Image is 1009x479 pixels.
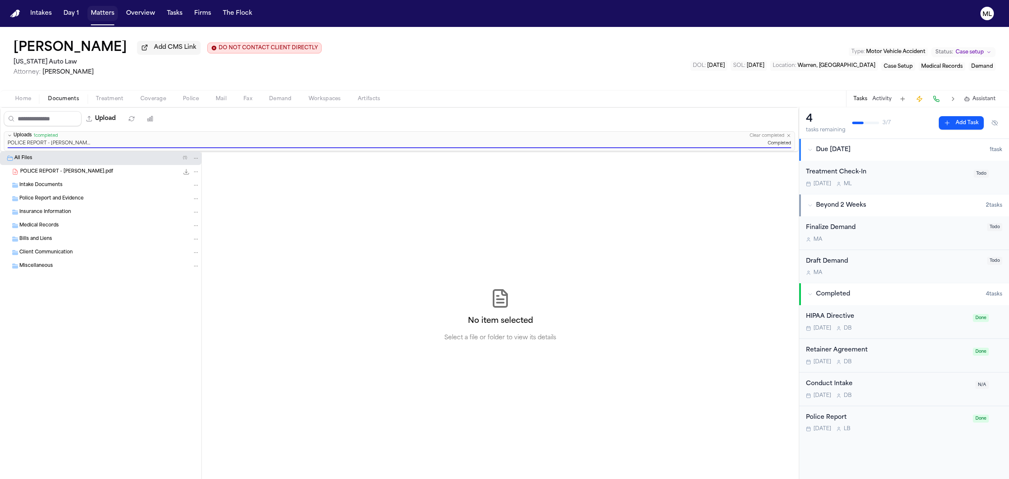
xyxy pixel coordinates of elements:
div: HIPAA Directive [806,312,968,322]
div: Conduct Intake [806,379,970,389]
button: Intakes [27,6,55,21]
span: Artifacts [358,96,380,102]
span: SOL : [733,63,745,68]
span: [PERSON_NAME] [42,69,94,75]
span: Beyond 2 Weeks [816,201,866,210]
div: Open task: Police Report [799,406,1009,439]
span: [DATE] [747,63,764,68]
span: Documents [48,96,79,102]
span: D B [844,325,852,332]
button: Edit service: Medical Records [919,62,965,71]
div: Open task: HIPAA Directive [799,305,1009,339]
button: Beyond 2 Weeks2tasks [799,194,1009,216]
span: [DATE] [814,426,831,432]
span: Police Report and Evidence [19,195,84,202]
p: Select a file or folder to view its details [444,334,556,342]
button: Edit Location: Warren, MI [770,61,878,71]
div: Finalize Demand [806,223,982,233]
div: Open task: Finalize Demand [799,216,1009,250]
span: Intake Documents [19,182,63,189]
button: Edit service: Demand [969,62,996,71]
span: Todo [987,257,1002,265]
span: Case setup [956,49,984,56]
span: M L [844,181,852,187]
span: N/A [975,381,989,389]
div: Retainer Agreement [806,346,968,355]
div: 4 [806,112,845,126]
span: Attorney: [13,69,41,75]
button: Add Task [897,93,909,105]
div: Open task: Retainer Agreement [799,339,1009,373]
span: Medical Records [19,222,59,229]
span: M A [814,269,822,276]
span: Fax [243,96,252,102]
span: [DATE] [814,181,831,187]
div: Police Report [806,413,968,423]
button: Edit SOL: 2028-06-26 [731,61,767,71]
span: Done [973,314,989,322]
span: [DATE] [814,325,831,332]
span: Status: [935,49,953,56]
span: 4 task s [986,291,1002,298]
span: M A [814,236,822,243]
h2: No item selected [468,315,533,327]
button: Make a Call [930,93,942,105]
button: Edit service: Case Setup [881,62,915,71]
button: Upload [82,111,121,126]
button: Completed4tasks [799,283,1009,305]
span: Uploads [13,133,32,139]
span: Treatment [96,96,124,102]
span: D B [844,359,852,365]
button: Edit DOL: 2025-06-26 [690,61,727,71]
span: Case Setup [884,64,913,69]
button: Hide completed tasks (⌘⇧H) [987,116,1002,130]
button: The Flock [219,6,256,21]
button: Firms [191,6,214,21]
span: Done [973,415,989,423]
span: L B [844,426,851,432]
input: Search files [4,111,82,126]
button: Uploads1completedClear completed [4,132,795,140]
span: Demand [971,64,993,69]
h2: [US_STATE] Auto Law [13,57,322,67]
button: Create Immediate Task [914,93,925,105]
a: Home [10,10,20,18]
span: Motor Vehicle Accident [866,49,925,54]
span: Completed [816,290,850,298]
button: Due [DATE]1task [799,139,1009,161]
a: Tasks [164,6,186,21]
span: Insurance Information [19,209,71,216]
span: [DATE] [814,392,831,399]
div: Open task: Conduct Intake [799,373,1009,406]
button: Add CMS Link [137,41,201,54]
button: Overview [123,6,158,21]
span: 3 / 7 [882,120,891,126]
span: Coverage [140,96,166,102]
a: Day 1 [60,6,82,21]
button: Download POLICE REPORT - Sandra Brown.pdf [182,168,190,176]
img: Finch Logo [10,10,20,18]
span: Completed [768,141,791,147]
button: Add Task [939,116,984,130]
span: 1 task [990,146,1002,153]
span: Home [15,96,31,102]
div: Open task: Draft Demand [799,250,1009,283]
span: Due [DATE] [816,146,851,154]
button: Change status from Case setup [931,47,996,57]
span: Bills and Liens [19,236,52,243]
span: DOL : [693,63,706,68]
button: Matters [87,6,118,21]
span: Medical Records [921,64,963,69]
span: [DATE] [814,359,831,365]
span: D B [844,392,852,399]
button: Edit Type: Motor Vehicle Accident [849,48,928,56]
span: POLICE REPORT - [PERSON_NAME].pdf [8,141,92,147]
button: Clear completed [750,133,784,138]
span: Type : [851,49,865,54]
button: Assistant [964,96,996,102]
div: Treatment Check-In [806,168,969,177]
span: All Files [14,155,32,162]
